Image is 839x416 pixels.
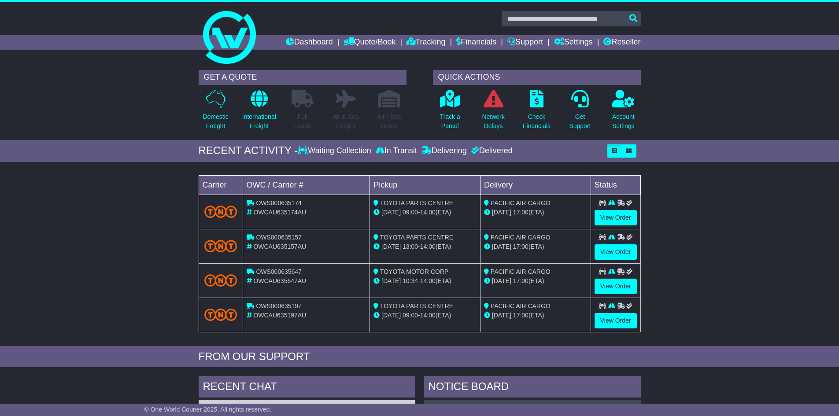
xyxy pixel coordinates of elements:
div: RECENT CHAT [199,376,415,400]
a: Track aParcel [440,89,461,136]
span: 09:00 [403,209,418,216]
p: International Freight [242,112,276,131]
div: (ETA) [484,242,587,251]
span: 17:00 [513,243,529,250]
td: Carrier [199,175,243,195]
a: CheckFinancials [522,89,551,136]
p: Track a Parcel [440,112,460,131]
p: Air / Sea Depot [377,112,401,131]
span: TOYOTA PARTS CENTRE [380,302,453,309]
a: Reseller [603,35,640,50]
div: (ETA) [484,208,587,217]
td: Pickup [370,175,480,195]
p: Domestic Freight [203,112,228,131]
div: (ETA) [484,276,587,286]
span: 17:00 [513,277,529,284]
span: 13:00 [403,243,418,250]
span: [DATE] [492,312,511,319]
div: - (ETA) [373,242,477,251]
div: (ETA) [484,311,587,320]
a: Settings [554,35,593,50]
a: View Order [595,210,637,225]
a: InternationalFreight [242,89,277,136]
div: QUICK ACTIONS [433,70,641,85]
span: 09:00 [403,312,418,319]
span: 14:00 [420,312,436,319]
div: FROM OUR SUPPORT [199,350,641,363]
div: Waiting Collection [298,146,373,156]
span: 14:00 [420,277,436,284]
span: PACIFIC AIR CARGO [491,302,551,309]
span: OWS000635157 [256,234,302,241]
span: PACIFIC AIR CARGO [491,234,551,241]
span: 17:00 [513,209,529,216]
p: Full Loads [292,112,314,131]
span: [DATE] [381,277,401,284]
a: Tracking [407,35,445,50]
span: 10:34 [403,277,418,284]
td: Delivery [480,175,591,195]
span: PACIFIC AIR CARGO [491,199,551,206]
p: Get Support [569,112,591,131]
span: TOYOTA MOTOR CORP [380,268,449,275]
img: TNT_Domestic.png [204,274,237,286]
span: OWS000635647 [256,268,302,275]
span: [DATE] [381,312,401,319]
div: Delivered [469,146,513,156]
a: View Order [595,279,637,294]
td: OWC / Carrier # [243,175,370,195]
a: Support [507,35,543,50]
div: RECENT ACTIVITY - [199,144,298,157]
a: View Order [595,313,637,328]
a: Dashboard [286,35,333,50]
span: TOYOTA PARTS CENTRE [380,199,453,206]
span: OWS000635197 [256,302,302,309]
span: PACIFIC AIR CARGO [491,268,551,275]
div: - (ETA) [373,276,477,286]
div: - (ETA) [373,208,477,217]
div: GET A QUOTE [199,70,407,85]
img: TNT_Domestic.png [204,309,237,320]
span: OWCAU635647AU [253,277,306,284]
a: Quote/Book [344,35,395,50]
a: NetworkDelays [481,89,505,136]
img: TNT_Domestic.png [204,240,237,252]
span: 14:00 [420,209,436,216]
span: 17:00 [513,312,529,319]
div: In Transit [373,146,419,156]
div: NOTICE BOARD [424,376,641,400]
div: Delivering [419,146,469,156]
p: Check Financials [523,112,551,131]
span: [DATE] [492,209,511,216]
span: OWCAU635174AU [253,209,306,216]
a: AccountSettings [612,89,635,136]
span: [DATE] [381,209,401,216]
span: [DATE] [492,243,511,250]
span: OWS000635174 [256,199,302,206]
span: TOYOTA PARTS CENTRE [380,234,453,241]
span: [DATE] [381,243,401,250]
p: Air & Sea Freight [333,112,359,131]
span: [DATE] [492,277,511,284]
a: GetSupport [569,89,591,136]
p: Network Delays [482,112,504,131]
span: OWCAU635157AU [253,243,306,250]
span: 14:00 [420,243,436,250]
a: DomesticFreight [202,89,229,136]
span: OWCAU635197AU [253,312,306,319]
div: - (ETA) [373,311,477,320]
span: © One World Courier 2025. All rights reserved. [144,406,272,413]
td: Status [591,175,640,195]
img: TNT_Domestic.png [204,206,237,217]
a: View Order [595,244,637,260]
p: Account Settings [612,112,635,131]
a: Financials [456,35,496,50]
